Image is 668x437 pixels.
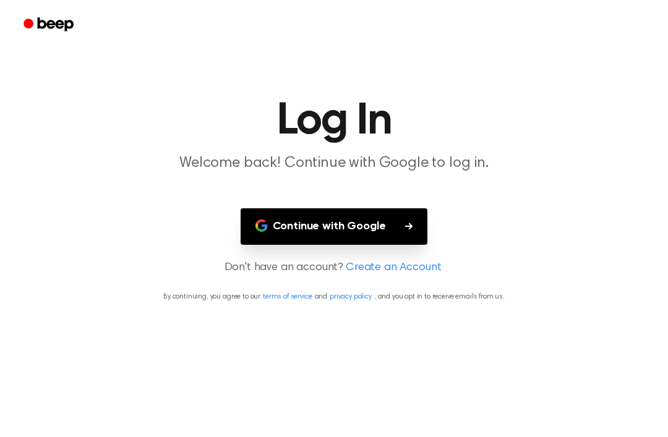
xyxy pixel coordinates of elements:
p: By continuing, you agree to our and , and you opt in to receive emails from us. [15,291,653,302]
button: Continue with Google [241,208,428,245]
a: terms of service [263,293,312,300]
h1: Log In [17,99,651,143]
p: Welcome back! Continue with Google to log in. [96,153,572,174]
a: Beep [15,13,85,37]
a: Create an Account [346,260,441,276]
p: Don't have an account? [15,260,653,276]
a: privacy policy [330,293,372,300]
